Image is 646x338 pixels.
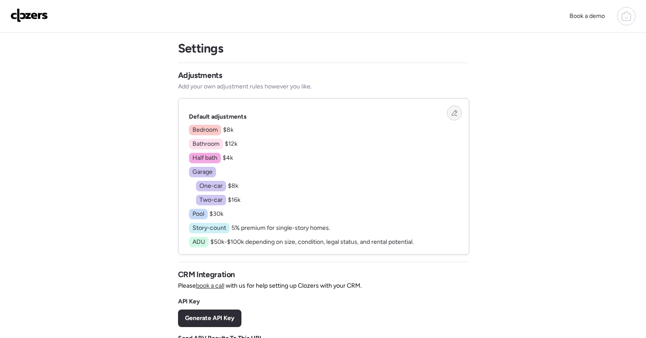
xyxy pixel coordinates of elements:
[192,210,204,218] span: Pool
[185,314,234,323] span: Generate API Key
[192,238,205,246] span: ADU
[192,224,226,232] span: Story-count
[231,224,330,232] span: 5% premium for single-story homes.
[192,126,218,134] span: Bedroom
[192,168,213,176] span: Garage
[189,113,247,120] span: Default adjustments
[223,126,234,134] span: $8k
[228,182,238,190] span: $8k
[210,210,223,218] span: $30k
[178,70,222,81] h3: Adjustments
[178,282,362,290] span: Please with us for help setting up Clozers with your CRM.
[10,8,48,22] img: Logo
[223,154,233,162] span: $4k
[228,196,241,204] span: $16k
[178,41,223,56] h1: Settings
[199,196,223,204] span: Two-car
[199,182,223,190] span: One-car
[192,140,220,148] span: Bathroom
[192,154,217,162] span: Half bath
[178,269,235,280] h3: CRM Integration
[210,238,414,246] span: $50k-$100k depending on size, condition, legal status, and rental potential.
[178,297,200,306] h3: API Key
[196,282,224,289] a: book a call
[569,12,605,20] span: Book a demo
[178,82,312,91] span: Add your own adjustment rules however you like.
[225,140,237,148] span: $12k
